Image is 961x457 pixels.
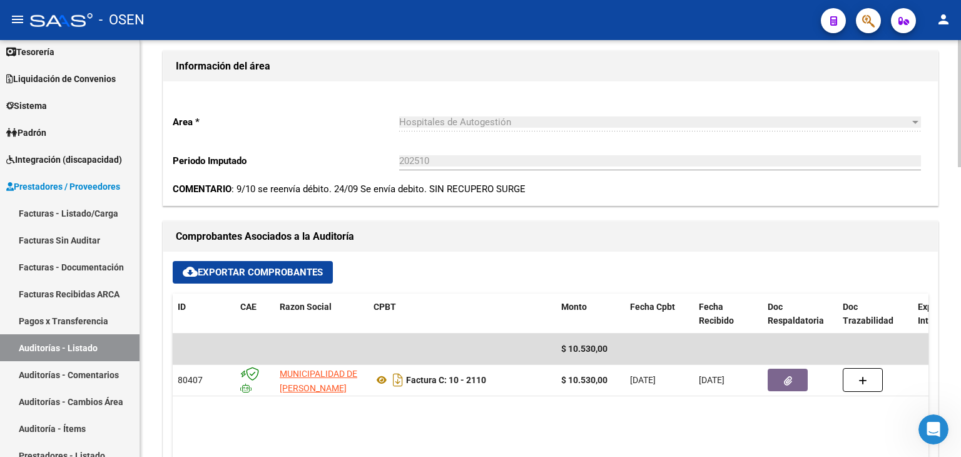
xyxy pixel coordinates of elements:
datatable-header-cell: Fecha Cpbt [625,294,694,335]
span: Tesorería [6,45,54,59]
datatable-header-cell: Expte. Interno [913,294,957,335]
span: MUNICIPALIDAD DE [PERSON_NAME] [280,369,357,393]
datatable-header-cell: CPBT [369,294,556,335]
mat-icon: menu [10,12,25,27]
datatable-header-cell: Doc Respaldatoria [763,294,838,335]
i: Descargar documento [390,370,406,390]
span: Exportar Comprobantes [183,267,323,278]
span: Integración (discapacidad) [6,153,122,167]
datatable-header-cell: Razon Social [275,294,369,335]
span: Sistema [6,99,47,113]
span: [DATE] [699,375,725,385]
strong: Factura C: 10 - 2110 [406,375,486,385]
span: 80407 [178,375,203,385]
span: Doc Trazabilidad [843,302,893,326]
span: ID [178,302,186,312]
span: Doc Respaldatoria [768,302,824,326]
span: Liquidación de Convenios [6,72,116,86]
span: Hospitales de Autogestión [399,116,511,128]
span: : 9/10 se reenvía débito. 24/09 Se envía debito. SIN RECUPERO SURGE [173,183,526,195]
p: Area * [173,115,399,129]
span: Fecha Recibido [699,302,734,326]
span: Prestadores / Proveedores [6,180,120,193]
strong: $ 10.530,00 [561,375,608,385]
span: CAE [240,302,257,312]
iframe: Intercom live chat [918,414,948,444]
datatable-header-cell: Fecha Recibido [694,294,763,335]
datatable-header-cell: ID [173,294,235,335]
span: Fecha Cpbt [630,302,675,312]
span: $ 10.530,00 [561,344,608,354]
span: Monto [561,302,587,312]
datatable-header-cell: Monto [556,294,625,335]
p: Periodo Imputado [173,154,399,168]
span: - OSEN [99,6,145,34]
span: [DATE] [630,375,656,385]
button: Exportar Comprobantes [173,261,333,284]
span: CPBT [374,302,396,312]
strong: COMENTARIO [173,183,231,195]
datatable-header-cell: Doc Trazabilidad [838,294,913,335]
datatable-header-cell: CAE [235,294,275,335]
span: Razon Social [280,302,332,312]
mat-icon: cloud_download [183,264,198,279]
h1: Información del área [176,56,925,76]
span: Expte. Interno [918,302,947,326]
h1: Comprobantes Asociados a la Auditoría [176,227,925,247]
mat-icon: person [936,12,951,27]
span: Padrón [6,126,46,140]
